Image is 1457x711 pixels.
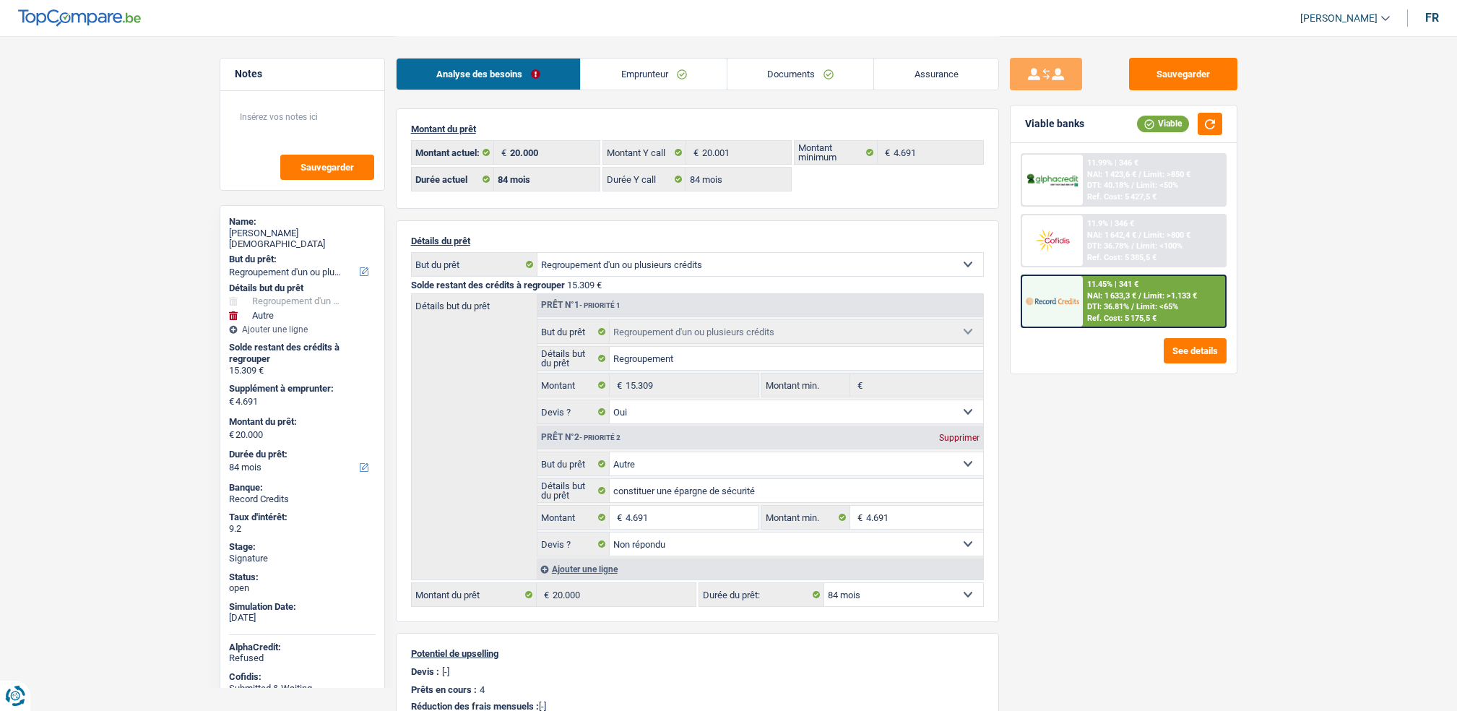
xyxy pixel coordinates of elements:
[1136,181,1178,190] span: Limit: <50%
[1025,118,1084,130] div: Viable banks
[412,583,537,606] label: Montant du prêt
[412,294,537,311] label: Détails but du prêt
[1136,241,1183,251] span: Limit: <100%
[579,434,621,441] span: - Priorité 2
[537,479,610,502] label: Détails but du prêt
[229,342,376,364] div: Solde restant des crédits à regrouper
[412,253,537,276] label: But du prêt
[537,320,610,343] label: But du prêt
[480,684,485,695] p: 4
[581,59,727,90] a: Emprunteur
[567,280,602,290] span: 15.309 €
[229,642,376,653] div: AlphaCredit:
[229,683,376,694] div: Submitted & Waiting
[229,254,373,265] label: But du prêt:
[1138,230,1141,240] span: /
[850,374,866,397] span: €
[229,383,373,395] label: Supplément à emprunter:
[1129,58,1237,90] button: Sauvegarder
[301,163,354,172] span: Sauvegarder
[1087,291,1136,301] span: NAI: 1 633,3 €
[229,671,376,683] div: Cofidis:
[579,301,621,309] span: - Priorité 1
[229,365,376,376] div: 15.309 €
[1087,241,1129,251] span: DTI: 36.78%
[18,9,141,27] img: TopCompare Logo
[229,652,376,664] div: Refused
[411,666,439,677] p: Devis :
[935,434,983,442] div: Supprimer
[686,141,702,164] span: €
[229,324,376,335] div: Ajouter une ligne
[229,612,376,624] div: [DATE]
[1131,302,1134,311] span: /
[603,168,686,191] label: Durée Y call
[874,59,998,90] a: Assurance
[229,449,373,460] label: Durée du prêt:
[1087,181,1129,190] span: DTI: 40.18%
[412,141,495,164] label: Montant actuel:
[1087,302,1129,311] span: DTI: 36.81%
[537,506,610,529] label: Montant
[397,59,581,90] a: Analyse des besoins
[1026,227,1079,254] img: Cofidis
[537,374,610,397] label: Montant
[280,155,374,180] button: Sauvegarder
[1087,192,1156,202] div: Ref. Cost: 5 427,5 €
[1087,314,1156,323] div: Ref. Cost: 5 175,5 €
[229,494,376,505] div: Record Credits
[727,59,874,90] a: Documents
[229,601,376,613] div: Simulation Date:
[229,228,376,250] div: [PERSON_NAME][DEMOGRAPHIC_DATA]
[537,583,553,606] span: €
[1143,291,1197,301] span: Limit: >1.133 €
[229,416,373,428] label: Montant du prêt:
[1143,170,1190,179] span: Limit: >850 €
[537,347,610,370] label: Détails but du prêt
[795,141,878,164] label: Montant minimum
[229,396,234,408] span: €
[411,124,984,134] p: Montant du prêt
[537,559,983,579] div: Ajouter une ligne
[1300,12,1378,25] span: [PERSON_NAME]
[850,506,866,529] span: €
[1289,7,1390,30] a: [PERSON_NAME]
[442,666,449,677] p: [-]
[1026,288,1079,314] img: Record Credits
[229,541,376,553] div: Stage:
[878,141,894,164] span: €
[1087,170,1136,179] span: NAI: 1 423,6 €
[537,452,610,475] label: But du prêt
[1087,219,1134,228] div: 11.9% | 346 €
[412,168,495,191] label: Durée actuel
[229,283,376,294] div: Détails but du prêt
[1087,253,1156,262] div: Ref. Cost: 5 385,5 €
[229,582,376,594] div: open
[537,433,624,442] div: Prêt n°2
[229,572,376,583] div: Status:
[1138,170,1141,179] span: /
[229,512,376,523] div: Taux d'intérêt:
[1136,302,1178,311] span: Limit: <65%
[1026,172,1079,189] img: AlphaCredit
[411,280,565,290] span: Solde restant des crédits à regrouper
[537,533,610,556] label: Devis ?
[610,506,626,529] span: €
[411,648,984,659] p: Potentiel de upselling
[537,301,624,310] div: Prêt n°1
[537,400,610,423] label: Devis ?
[494,141,510,164] span: €
[229,553,376,564] div: Signature
[1087,158,1138,168] div: 11.99% | 346 €
[229,216,376,228] div: Name:
[1137,116,1189,132] div: Viable
[411,236,984,246] p: Détails du prêt
[229,523,376,535] div: 9.2
[762,506,850,529] label: Montant min.
[610,374,626,397] span: €
[229,482,376,494] div: Banque:
[1087,230,1136,240] span: NAI: 1 642,4 €
[603,141,686,164] label: Montant Y call
[699,583,824,606] label: Durée du prêt:
[1131,241,1134,251] span: /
